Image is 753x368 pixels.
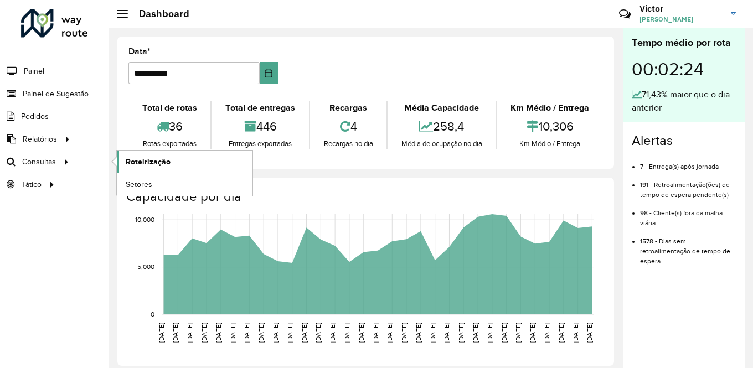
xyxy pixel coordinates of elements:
[386,323,393,343] text: [DATE]
[21,179,42,190] span: Tático
[314,323,322,343] text: [DATE]
[126,189,603,205] h4: Capacidade por dia
[126,179,152,190] span: Setores
[632,133,736,149] h4: Alertas
[131,115,208,138] div: 36
[443,323,450,343] text: [DATE]
[501,323,508,343] text: [DATE]
[257,323,265,343] text: [DATE]
[415,323,422,343] text: [DATE]
[172,323,179,343] text: [DATE]
[632,88,736,115] div: 71,43% maior que o dia anterior
[215,323,222,343] text: [DATE]
[128,8,189,20] h2: Dashboard
[572,323,579,343] text: [DATE]
[229,323,236,343] text: [DATE]
[214,138,306,149] div: Entregas exportadas
[586,323,593,343] text: [DATE]
[272,323,279,343] text: [DATE]
[214,101,306,115] div: Total de entregas
[613,2,637,26] a: Contato Rápido
[23,133,57,145] span: Relatórios
[486,323,493,343] text: [DATE]
[514,323,522,343] text: [DATE]
[313,115,384,138] div: 4
[372,323,379,343] text: [DATE]
[632,50,736,88] div: 00:02:24
[500,115,600,138] div: 10,306
[390,101,493,115] div: Média Capacidade
[23,88,89,100] span: Painel de Sugestão
[117,173,252,195] a: Setores
[22,156,56,168] span: Consultas
[632,35,736,50] div: Tempo médio por rota
[286,323,293,343] text: [DATE]
[24,65,44,77] span: Painel
[640,153,736,172] li: 7 - Entrega(s) após jornada
[200,323,208,343] text: [DATE]
[137,263,154,271] text: 5,000
[260,62,278,84] button: Choose Date
[158,323,165,343] text: [DATE]
[640,200,736,228] li: 98 - Cliente(s) fora da malha viária
[131,138,208,149] div: Rotas exportadas
[500,138,600,149] div: Km Médio / Entrega
[358,323,365,343] text: [DATE]
[400,323,408,343] text: [DATE]
[329,323,336,343] text: [DATE]
[135,216,154,223] text: 10,000
[472,323,479,343] text: [DATE]
[390,115,493,138] div: 258,4
[131,101,208,115] div: Total de rotas
[128,45,151,58] label: Data
[529,323,536,343] text: [DATE]
[429,323,436,343] text: [DATE]
[186,323,193,343] text: [DATE]
[117,151,252,173] a: Roteirização
[640,228,736,266] li: 1578 - Dias sem retroalimentação de tempo de espera
[500,101,600,115] div: Km Médio / Entrega
[543,323,550,343] text: [DATE]
[639,14,723,24] span: [PERSON_NAME]
[457,323,465,343] text: [DATE]
[639,3,723,14] h3: Victor
[343,323,350,343] text: [DATE]
[640,172,736,200] li: 191 - Retroalimentação(ões) de tempo de espera pendente(s)
[558,323,565,343] text: [DATE]
[126,156,171,168] span: Roteirização
[21,111,49,122] span: Pedidos
[151,310,154,318] text: 0
[243,323,250,343] text: [DATE]
[313,138,384,149] div: Recargas no dia
[313,101,384,115] div: Recargas
[301,323,308,343] text: [DATE]
[390,138,493,149] div: Média de ocupação no dia
[214,115,306,138] div: 446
